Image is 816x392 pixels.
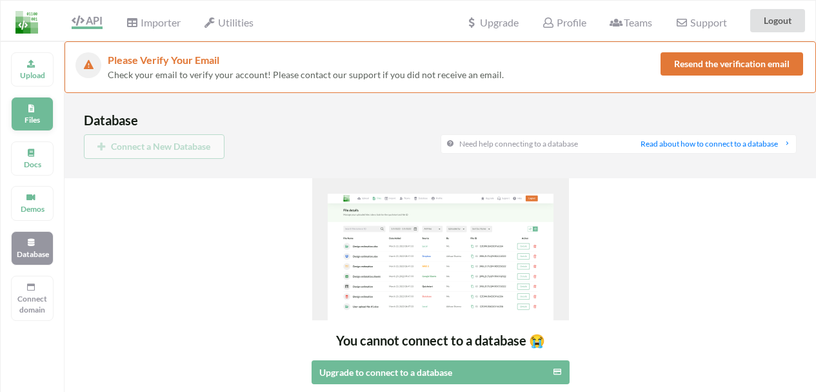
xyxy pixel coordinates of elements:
[319,366,503,379] div: Upgrade to connect to a database
[108,54,219,66] span: Please Verify Your Email
[15,11,38,34] img: LogoIcon.png
[17,293,48,315] p: Connect domain
[661,52,803,76] button: Resend the verification email
[750,9,805,32] button: Logout
[312,360,570,384] button: Upgrade to connect to a database
[17,203,48,214] p: Demos
[466,17,519,28] span: Upgrade
[126,16,180,28] span: Importer
[542,16,586,28] span: Profile
[17,70,48,81] p: Upload
[312,178,569,320] img: No importers created
[84,112,797,128] h3: Database
[17,159,48,170] p: Docs
[17,114,48,125] p: Files
[675,17,726,28] span: Support
[336,333,545,348] span: You cannot connect to a database 😭
[641,139,791,149] a: Read about how to connect to a database
[204,16,254,28] span: Utilities
[446,138,619,150] div: Need help connecting to a database
[17,249,48,260] p: Database
[610,16,652,28] span: Teams
[72,14,103,26] span: API
[108,69,504,80] span: Check your email to verify your account! Please contact our support if you did not receive an email.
